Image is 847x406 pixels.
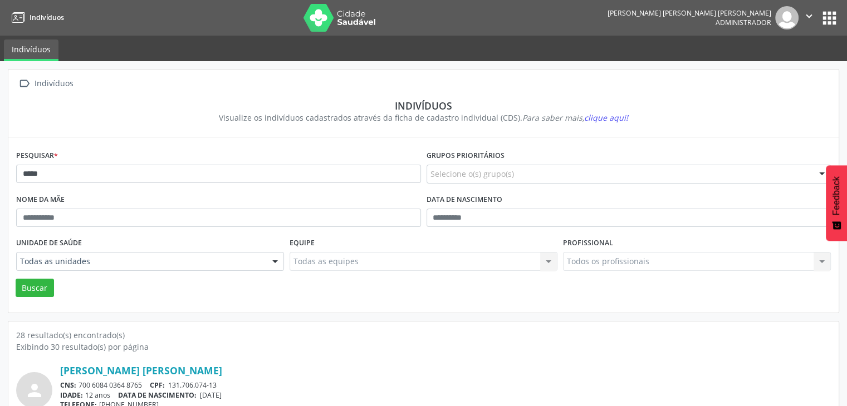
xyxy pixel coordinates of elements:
button: Buscar [16,279,54,298]
span: Administrador [716,18,771,27]
label: Equipe [290,235,315,252]
span: 131.706.074-13 [168,380,217,390]
div: Indivíduos [32,76,75,92]
label: Grupos prioritários [427,147,505,165]
span: clique aqui! [584,112,628,123]
div: 700 6084 0364 8765 [60,380,831,390]
span: Selecione o(s) grupo(s) [430,168,514,180]
a: Indivíduos [8,8,64,27]
span: Todas as unidades [20,256,261,267]
button:  [799,6,820,29]
span: Indivíduos [30,13,64,22]
span: CNS: [60,380,76,390]
span: [DATE] [200,390,222,400]
span: CPF: [150,380,165,390]
img: img [775,6,799,29]
label: Data de nascimento [427,191,502,209]
div: Indivíduos [24,100,823,112]
div: 12 anos [60,390,831,400]
span: DATA DE NASCIMENTO: [118,390,197,400]
i:  [16,76,32,92]
span: Feedback [831,176,841,215]
button: apps [820,8,839,28]
div: Visualize os indivíduos cadastrados através da ficha de cadastro individual (CDS). [24,112,823,123]
a: Indivíduos [4,39,58,61]
i:  [803,10,815,22]
label: Profissional [563,235,613,252]
div: 28 resultado(s) encontrado(s) [16,329,831,341]
a: [PERSON_NAME] [PERSON_NAME] [60,364,222,377]
i: Para saber mais, [522,112,628,123]
button: Feedback - Mostrar pesquisa [826,165,847,241]
label: Nome da mãe [16,191,65,209]
div: [PERSON_NAME] [PERSON_NAME] [PERSON_NAME] [608,8,771,18]
label: Unidade de saúde [16,235,82,252]
label: Pesquisar [16,147,58,165]
div: Exibindo 30 resultado(s) por página [16,341,831,353]
a:  Indivíduos [16,76,75,92]
span: IDADE: [60,390,83,400]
